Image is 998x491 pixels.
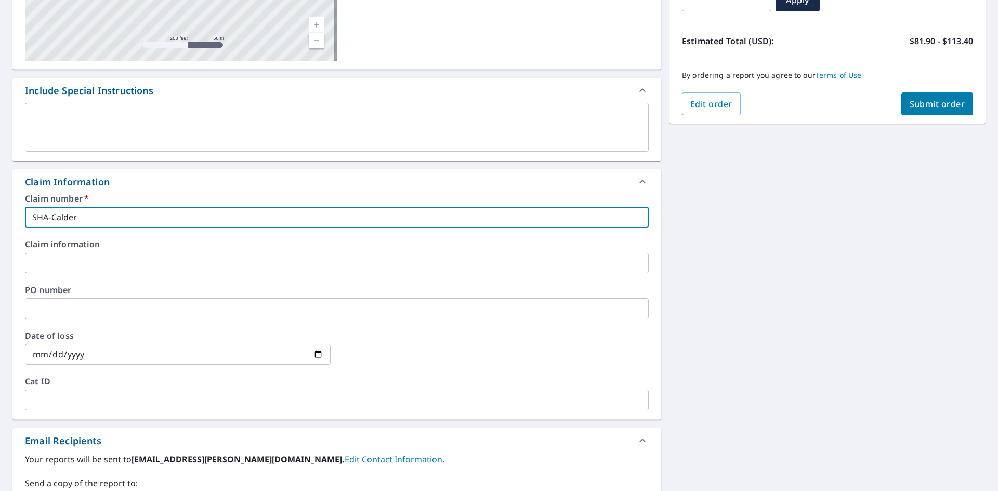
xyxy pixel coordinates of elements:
a: Terms of Use [816,70,862,80]
a: Current Level 17, Zoom Out [309,33,324,48]
label: Claim information [25,240,649,248]
div: Include Special Instructions [25,84,153,98]
label: Your reports will be sent to [25,453,649,466]
p: $81.90 - $113.40 [910,35,973,47]
span: Edit order [690,98,732,110]
div: Email Recipients [12,428,661,453]
label: Send a copy of the report to: [25,477,649,489]
div: Include Special Instructions [12,78,661,103]
label: Date of loss [25,331,331,340]
label: Claim number [25,194,649,203]
div: Claim Information [25,175,110,189]
span: Submit order [910,98,965,110]
label: PO number [25,286,649,294]
a: Current Level 17, Zoom In [309,17,324,33]
button: Edit order [682,92,741,115]
b: [EMAIL_ADDRESS][PERSON_NAME][DOMAIN_NAME]. [132,454,345,465]
p: Estimated Total (USD): [682,35,828,47]
label: Cat ID [25,377,649,386]
p: By ordering a report you agree to our [682,71,973,80]
div: Claim Information [12,169,661,194]
a: EditContactInfo [345,454,444,465]
div: Email Recipients [25,434,101,448]
button: Submit order [901,92,974,115]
